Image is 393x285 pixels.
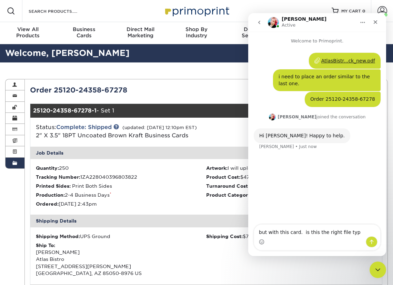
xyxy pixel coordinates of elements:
[56,26,112,32] span: Business
[30,104,323,118] div: - Set 1
[122,125,197,130] small: (updated: [DATE] 12:10pm EST)
[56,26,112,39] div: Cards
[30,147,382,159] div: Job Details
[36,242,206,277] div: [PERSON_NAME] Atlas Bistro [STREET_ADDRESS][PERSON_NAME] [GEOGRAPHIC_DATA], AZ 85050-8976 US
[36,165,206,171] li: 250
[31,123,265,140] div: Status:
[206,165,376,171] li: I will upload print ready files.
[112,26,169,32] span: Direct Mail
[36,243,55,248] strong: Ship To:
[112,26,169,39] div: Marketing
[28,7,95,15] input: SEARCH PRODUCTS.....
[206,234,243,239] strong: Shipping Cost:
[370,262,386,278] iframe: Intercom live chat
[169,26,225,32] span: Shop By
[206,183,376,189] li: $0.00
[206,174,376,180] li: $47.00
[36,191,206,198] li: 2-4 Business Days
[169,26,225,39] div: Industry
[224,26,281,39] div: Services
[206,192,252,198] strong: Product Category:
[248,13,386,256] iframe: Intercom live chat
[72,183,112,189] span: Print Both Sides
[80,174,137,180] span: 1ZA228040396803822
[25,85,206,95] div: Order 25120-24358-67278
[36,192,65,198] strong: Production:
[341,8,361,14] span: MY CART
[206,233,376,240] div: $7.84
[112,22,169,44] a: Direct MailMarketing
[162,3,231,18] img: Primoprint
[36,132,188,139] a: 2" X 3.5" 18PT Uncoated Brown Kraft Business Cards
[36,201,59,207] strong: Ordered:
[30,215,382,227] div: Shipping Details
[206,191,376,198] li: Business Cards
[36,183,71,189] strong: Printed Sides:
[36,174,80,180] strong: Tracking Number:
[224,26,281,32] span: Design
[362,9,365,13] span: 0
[56,22,112,44] a: BusinessCards
[224,22,281,44] a: DesignServices
[206,165,228,171] strong: Artwork:
[56,124,112,130] a: Complete: Shipped
[33,107,97,114] strong: 25120-24358-67278-1
[36,233,206,240] div: UPS Ground
[2,264,59,283] iframe: Google Customer Reviews
[206,183,249,189] strong: Turnaround Cost:
[169,22,225,44] a: Shop ByIndustry
[36,165,59,171] strong: Quantity:
[36,234,80,239] strong: Shipping Method:
[206,174,240,180] strong: Product Cost:
[36,200,206,207] li: [DATE] 2:43pm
